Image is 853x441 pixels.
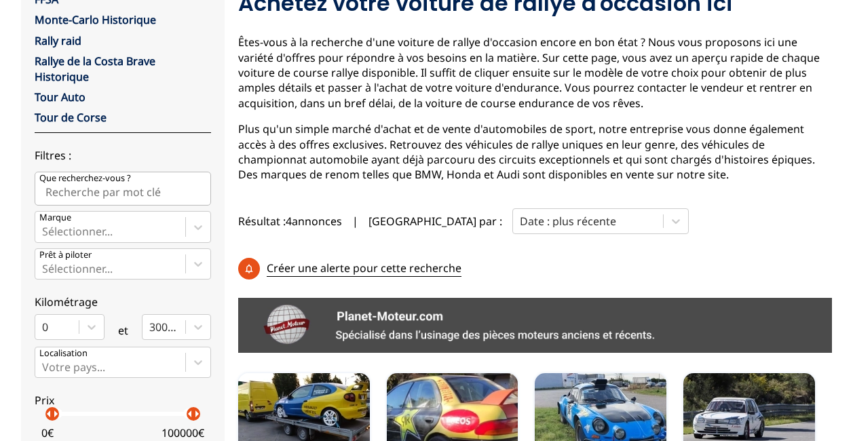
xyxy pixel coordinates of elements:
[267,261,461,276] p: Créer une alerte pour cette recherche
[39,249,92,261] p: Prêt à piloter
[35,148,211,163] p: Filtres :
[42,263,45,275] input: Prêt à piloterSélectionner...
[35,33,81,48] a: Rally raid
[41,406,57,422] p: arrow_left
[41,425,54,440] p: 0 €
[189,406,205,422] p: arrow_right
[368,214,502,229] p: [GEOGRAPHIC_DATA] par :
[42,321,45,333] input: 0
[35,393,211,408] p: Prix
[42,225,45,237] input: MarqueSélectionner...
[238,35,831,111] p: Êtes-vous à la recherche d'une voiture de rallye d'occasion encore en bon état ? Nous vous propos...
[35,294,211,309] p: Kilométrage
[35,110,107,125] a: Tour de Corse
[118,323,128,338] p: et
[35,172,211,206] input: Que recherchez-vous ?
[39,212,71,224] p: Marque
[39,172,131,185] p: Que recherchez-vous ?
[39,347,88,360] p: Localisation
[35,90,86,104] a: Tour Auto
[35,54,155,83] a: Rallye de la Costa Brave Historique
[182,406,198,422] p: arrow_left
[162,425,204,440] p: 100000 €
[42,361,45,373] input: Votre pays...
[149,321,152,333] input: 300000
[238,121,831,183] p: Plus qu'un simple marché d'achat et de vente d'automobiles de sport, notre entreprise vous donne ...
[352,214,358,229] span: |
[48,406,64,422] p: arrow_right
[238,214,342,229] span: Résultat : 4 annonces
[35,12,156,27] a: Monte-Carlo Historique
